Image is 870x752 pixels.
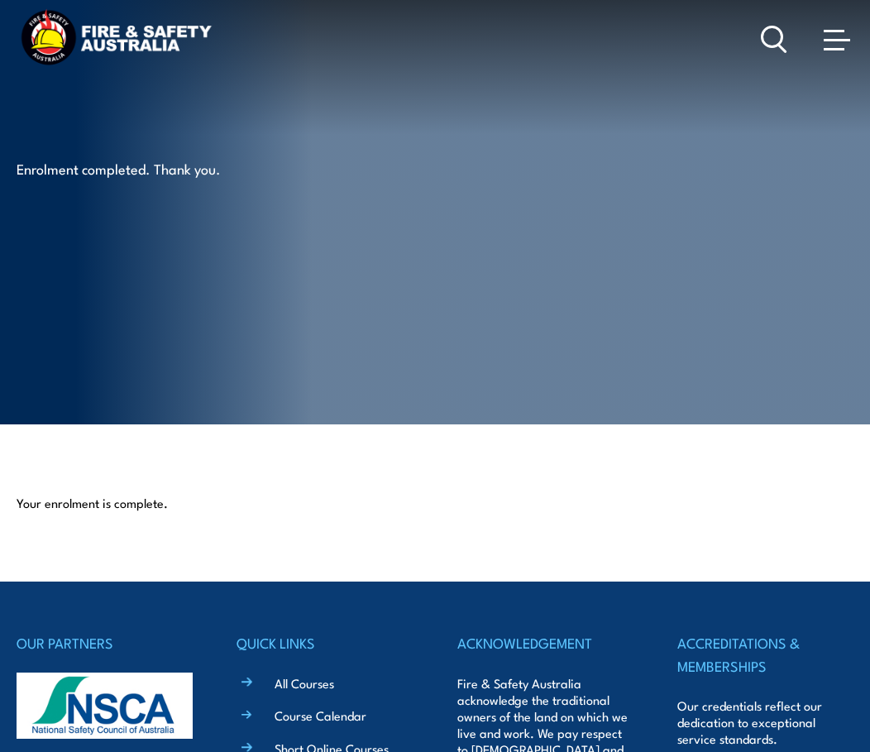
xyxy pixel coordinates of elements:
[275,706,366,724] a: Course Calendar
[457,631,633,654] h4: ACKNOWLEDGEMENT
[17,159,318,178] p: Enrolment completed. Thank you.
[275,674,334,692] a: All Courses
[677,697,853,747] p: Our credentials reflect our dedication to exceptional service standards.
[237,631,413,654] h4: QUICK LINKS
[677,631,853,677] h4: ACCREDITATIONS & MEMBERSHIPS
[17,495,853,511] p: Your enrolment is complete.
[17,631,193,654] h4: OUR PARTNERS
[17,673,193,739] img: nsca-logo-footer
